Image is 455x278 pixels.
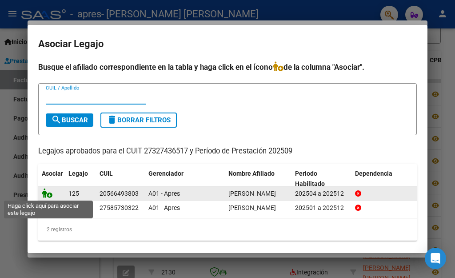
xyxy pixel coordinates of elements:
[51,116,88,124] span: Buscar
[148,204,180,211] span: A01 - Apres
[68,204,79,211] span: 192
[107,114,117,125] mat-icon: delete
[100,203,139,213] div: 27585730322
[100,170,113,177] span: CUIL
[68,170,88,177] span: Legajo
[38,61,417,73] h4: Busque el afiliado correspondiente en la tabla y haga click en el ícono de la columna "Asociar".
[351,164,418,193] datatable-header-cell: Dependencia
[148,190,180,197] span: A01 - Apres
[228,190,276,197] span: ESPEJO VALENTINO
[295,203,348,213] div: 202501 a 202512
[228,204,276,211] span: OJEDA MAGALI ANTONELLA
[291,164,351,193] datatable-header-cell: Periodo Habilitado
[107,116,171,124] span: Borrar Filtros
[38,36,417,52] h2: Asociar Legajo
[38,164,65,193] datatable-header-cell: Asociar
[96,164,145,193] datatable-header-cell: CUIL
[65,164,96,193] datatable-header-cell: Legajo
[100,113,177,128] button: Borrar Filtros
[38,146,417,157] p: Legajos aprobados para el CUIT 27327436517 y Período de Prestación 202509
[68,190,79,197] span: 125
[51,114,62,125] mat-icon: search
[46,113,93,127] button: Buscar
[295,189,348,199] div: 202504 a 202512
[148,170,184,177] span: Gerenciador
[38,218,417,241] div: 2 registros
[425,248,446,269] div: Open Intercom Messenger
[145,164,225,193] datatable-header-cell: Gerenciador
[100,189,139,199] div: 20566493803
[295,170,325,187] span: Periodo Habilitado
[228,170,275,177] span: Nombre Afiliado
[355,170,392,177] span: Dependencia
[225,164,291,193] datatable-header-cell: Nombre Afiliado
[42,170,63,177] span: Asociar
